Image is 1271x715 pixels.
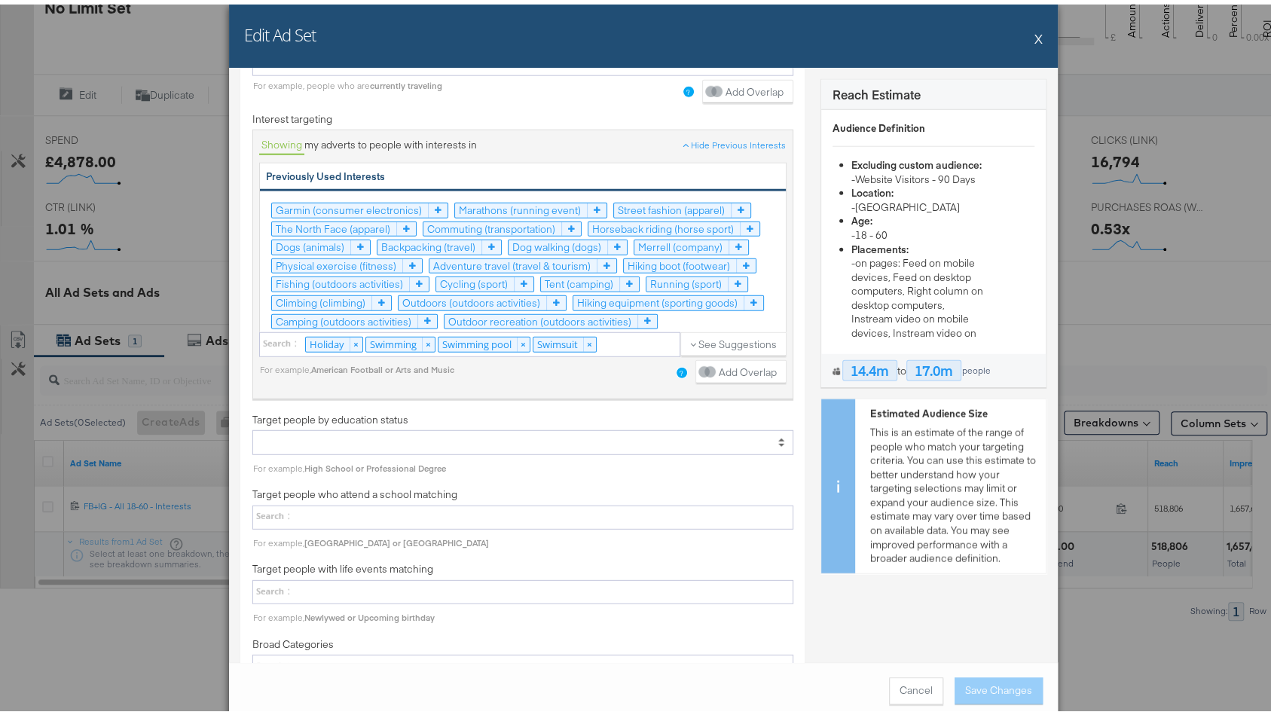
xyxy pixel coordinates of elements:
div: 17.0m [906,356,961,377]
div: The North Face (apparel) [276,218,390,232]
div: people [961,361,991,371]
div: Physical exercise (fitness) [276,255,396,269]
button: Hide Previous Interests [682,133,787,148]
div: This is an estimate of the range of people who match your targeting criteria. You can use this es... [855,395,1046,569]
label: Broad Categories [252,633,334,647]
label: Interest targeting [252,108,332,122]
div: Camping (outdoors activities) [276,310,411,325]
strong: Newlywed or Upcoming birthday [304,607,435,619]
div: Outdoors (outdoors activities) [402,292,540,306]
label: Target people with life events matching [252,558,433,572]
strong: [GEOGRAPHIC_DATA] or [GEOGRAPHIC_DATA] [304,533,489,544]
div: Merrell (company) [638,236,723,250]
div: Swimming [365,332,435,348]
button: Add Overlap [702,75,793,100]
div: Backpacking (travel) [381,236,475,250]
label: Target people who attend a school matching [252,483,457,497]
a: ? [683,81,695,93]
h2: Edit Ad Set [244,19,316,41]
span: For example, [259,359,455,371]
div: Holiday [305,332,363,348]
strong: High School or Professional Degree [304,458,446,469]
span: For example, people who are [252,75,443,87]
a: ? [676,362,688,374]
div: Estimated Audience Size [870,402,1038,417]
a: × [583,333,596,347]
button: Cancel [889,673,943,700]
div: Horseback riding (horse sport) [592,218,734,232]
span: - [GEOGRAPHIC_DATA] [851,196,960,209]
a: × [422,333,435,347]
a: × [517,333,530,347]
span: Hide Previous Interests [691,135,786,146]
div: Cycling (sport) [440,273,508,287]
div: Running (sport) [650,273,722,287]
strong: American Football or Arts and Music [311,359,454,371]
div: Swimming pool [438,332,530,348]
span: Showing [259,132,304,151]
div: Street fashion (apparel) [618,199,725,213]
div: Fishing (outdoors activities) [276,273,403,287]
button: Add Overlap [695,356,787,380]
button: X [1034,19,1043,49]
a: × [350,333,362,347]
div: Adventure travel (travel & tourism) [433,255,591,269]
div: For example, [252,607,435,619]
div: to [821,350,1046,383]
div: Swimsuit [533,332,597,348]
div: Hiking boot (footwear) [628,255,730,269]
div: See Suggestions [690,333,777,347]
label: Target people by education status [252,408,408,423]
strong: Age: [851,210,872,224]
div: Garmin (consumer electronics) [276,199,422,213]
span: - 18 - 60 [851,224,888,237]
strong: Excluding custom audience: [851,154,982,167]
div: Hiking equipment (sporting goods) [577,292,738,306]
div: Previously Used Interests [260,159,786,188]
input: Holiday×Swimming×Swimming pool×Swimsuit× [599,333,602,347]
span: Add Overlap [712,81,784,94]
div: Audience Definition [833,117,1034,131]
label: my adverts to people with interests in [259,132,477,154]
button: See Suggestions [680,328,787,353]
div: Marathons (running event) [459,199,581,213]
div: Commuting (transportation) [427,218,555,232]
div: 14.4m [842,356,897,377]
strong: Reach Estimate [833,81,921,98]
div: Climbing (climbing) [276,292,365,306]
strong: Location: [851,182,894,196]
span: Add Overlap [705,361,777,374]
div: Dog walking (dogs) [512,236,601,250]
div: For example, [252,533,490,544]
span: - Website Visitors - 90 Days [851,168,976,182]
strong: currently traveling [370,75,442,87]
div: Dogs (animals) [276,236,344,250]
div: Tent (camping) [545,273,613,287]
div: Outdoor recreation (outdoors activities) [448,310,631,325]
strong: Placements: [851,238,909,252]
div: For example, [252,458,447,469]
